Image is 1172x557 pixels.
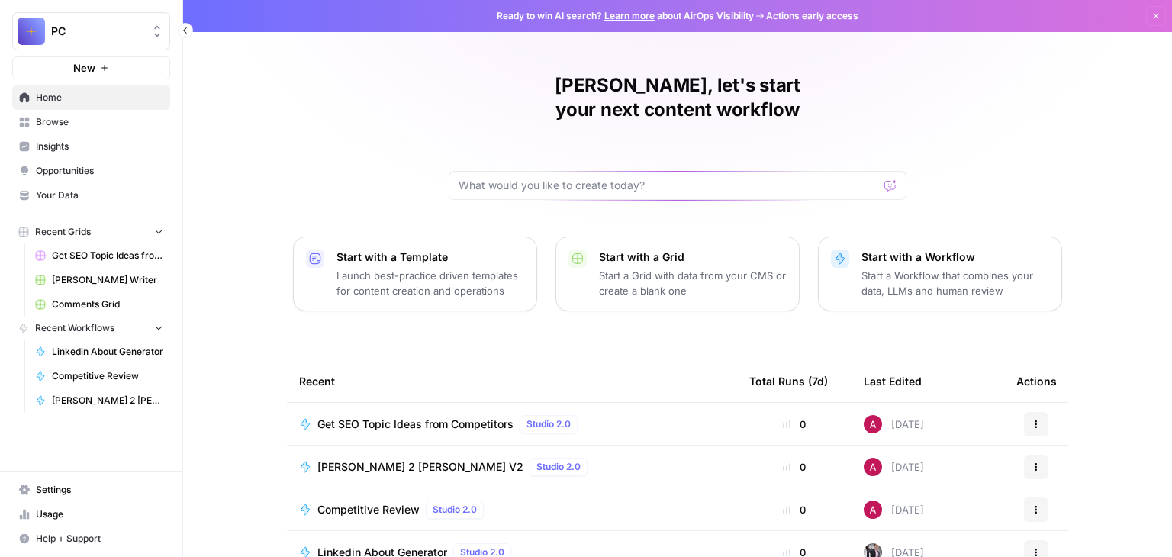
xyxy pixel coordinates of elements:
[28,388,170,413] a: [PERSON_NAME] 2 [PERSON_NAME] V2
[52,273,163,287] span: [PERSON_NAME] Writer
[459,178,878,193] input: What would you like to create today?
[864,458,924,476] div: [DATE]
[12,317,170,340] button: Recent Workflows
[52,345,163,359] span: Linkedin About Generator
[317,417,514,432] span: Get SEO Topic Ideas from Competitors
[36,507,163,521] span: Usage
[604,10,655,21] a: Learn more
[28,364,170,388] a: Competitive Review
[317,502,420,517] span: Competitive Review
[36,483,163,497] span: Settings
[749,502,839,517] div: 0
[28,340,170,364] a: Linkedin About Generator
[12,183,170,208] a: Your Data
[52,298,163,311] span: Comments Grid
[536,460,581,474] span: Studio 2.0
[293,237,537,311] button: Start with a TemplateLaunch best-practice driven templates for content creation and operations
[449,73,906,122] h1: [PERSON_NAME], let's start your next content workflow
[12,526,170,551] button: Help + Support
[336,250,524,265] p: Start with a Template
[749,360,828,402] div: Total Runs (7d)
[36,91,163,105] span: Home
[36,140,163,153] span: Insights
[864,501,882,519] img: 6pc7wmab630pu6w4aji2o39ju26k
[1016,360,1057,402] div: Actions
[864,415,924,433] div: [DATE]
[864,501,924,519] div: [DATE]
[28,268,170,292] a: [PERSON_NAME] Writer
[749,459,839,475] div: 0
[12,134,170,159] a: Insights
[12,478,170,502] a: Settings
[497,9,754,23] span: Ready to win AI search? about AirOps Visibility
[12,56,170,79] button: New
[766,9,858,23] span: Actions early access
[12,502,170,526] a: Usage
[73,60,95,76] span: New
[12,12,170,50] button: Workspace: PC
[749,417,839,432] div: 0
[28,292,170,317] a: Comments Grid
[12,85,170,110] a: Home
[299,501,725,519] a: Competitive ReviewStudio 2.0
[52,369,163,383] span: Competitive Review
[52,249,163,262] span: Get SEO Topic Ideas from Competitors
[36,164,163,178] span: Opportunities
[861,268,1049,298] p: Start a Workflow that combines your data, LLMs and human review
[36,188,163,202] span: Your Data
[299,415,725,433] a: Get SEO Topic Ideas from CompetitorsStudio 2.0
[36,115,163,129] span: Browse
[861,250,1049,265] p: Start with a Workflow
[299,458,725,476] a: [PERSON_NAME] 2 [PERSON_NAME] V2Studio 2.0
[864,458,882,476] img: 6pc7wmab630pu6w4aji2o39ju26k
[818,237,1062,311] button: Start with a WorkflowStart a Workflow that combines your data, LLMs and human review
[317,459,523,475] span: [PERSON_NAME] 2 [PERSON_NAME] V2
[299,360,725,402] div: Recent
[864,360,922,402] div: Last Edited
[864,415,882,433] img: 6pc7wmab630pu6w4aji2o39ju26k
[433,503,477,517] span: Studio 2.0
[12,110,170,134] a: Browse
[51,24,143,39] span: PC
[28,243,170,268] a: Get SEO Topic Ideas from Competitors
[35,225,91,239] span: Recent Grids
[599,250,787,265] p: Start with a Grid
[12,221,170,243] button: Recent Grids
[336,268,524,298] p: Launch best-practice driven templates for content creation and operations
[18,18,45,45] img: PC Logo
[52,394,163,407] span: [PERSON_NAME] 2 [PERSON_NAME] V2
[36,532,163,546] span: Help + Support
[12,159,170,183] a: Opportunities
[526,417,571,431] span: Studio 2.0
[599,268,787,298] p: Start a Grid with data from your CMS or create a blank one
[555,237,800,311] button: Start with a GridStart a Grid with data from your CMS or create a blank one
[35,321,114,335] span: Recent Workflows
